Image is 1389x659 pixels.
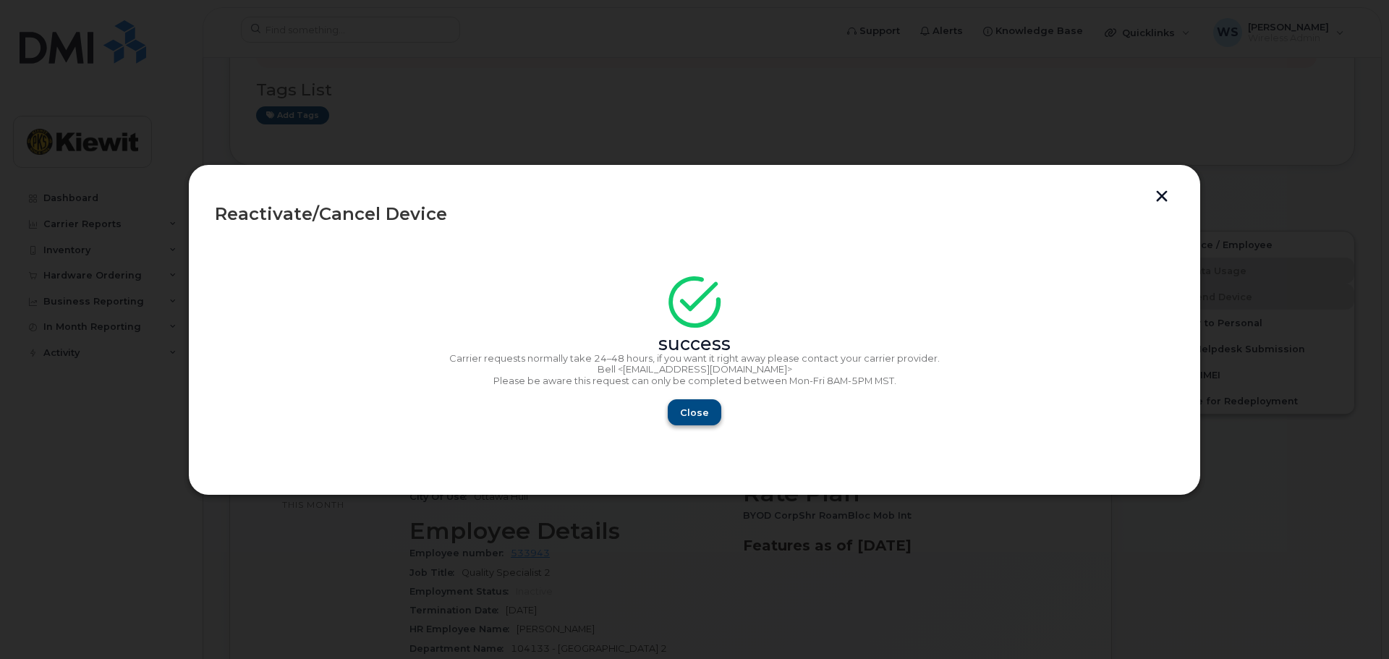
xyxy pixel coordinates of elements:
[680,406,709,420] span: Close
[215,364,1174,375] p: Bell <[EMAIL_ADDRESS][DOMAIN_NAME]>
[668,399,721,425] button: Close
[215,205,1174,223] div: Reactivate/Cancel Device
[1326,596,1378,648] iframe: Messenger Launcher
[215,353,1174,365] p: Carrier requests normally take 24–48 hours, if you want it right away please contact your carrier...
[215,375,1174,387] p: Please be aware this request can only be completed between Mon-Fri 8AM-5PM MST.
[215,339,1174,350] div: success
